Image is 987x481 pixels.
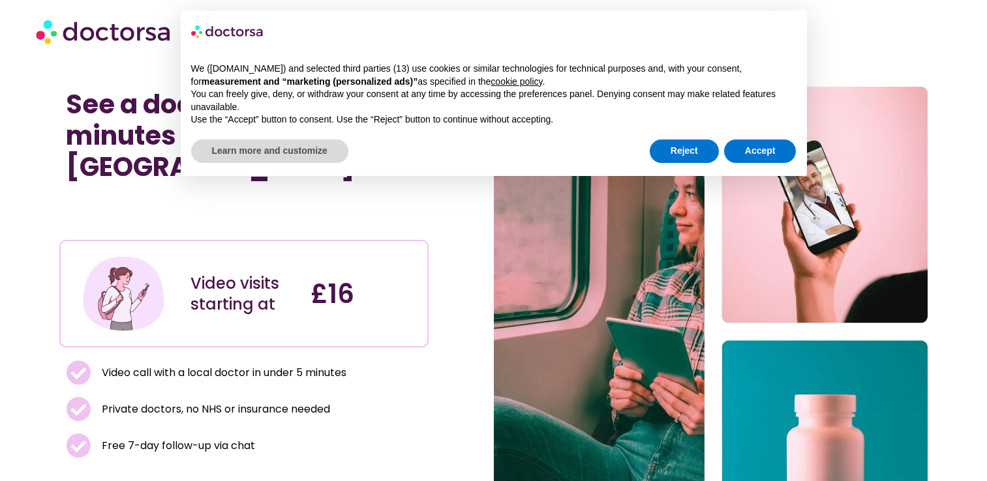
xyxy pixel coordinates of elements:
[191,21,264,42] img: logo
[191,139,348,163] button: Learn more and customize
[66,89,422,182] h1: See a doctor online in minutes in [GEOGRAPHIC_DATA]
[99,400,330,418] span: Private doctors, no NHS or insurance needed
[99,364,346,382] span: Video call with a local doctor in under 5 minutes
[491,76,542,87] a: cookie policy
[66,196,262,211] iframe: Customer reviews powered by Trustpilot
[724,139,797,163] button: Accept
[81,251,166,336] img: Illustration depicting a young woman in a casual outfit, engaged with her smartphone. She has a p...
[650,139,719,163] button: Reject
[202,76,418,87] strong: measurement and “marketing (personalized ads)”
[191,63,797,88] p: We ([DOMAIN_NAME]) and selected third parties (13) use cookies or similar technologies for techni...
[190,273,297,315] div: Video visits starting at
[99,437,255,455] span: Free 7-day follow-up via chat
[191,88,797,113] p: You can freely give, deny, or withdraw your consent at any time by accessing the preferences pane...
[191,113,797,126] p: Use the “Accept” button to consent. Use the “Reject” button to continue without accepting.
[311,278,418,310] h4: £16
[66,211,422,227] iframe: Customer reviews powered by Trustpilot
